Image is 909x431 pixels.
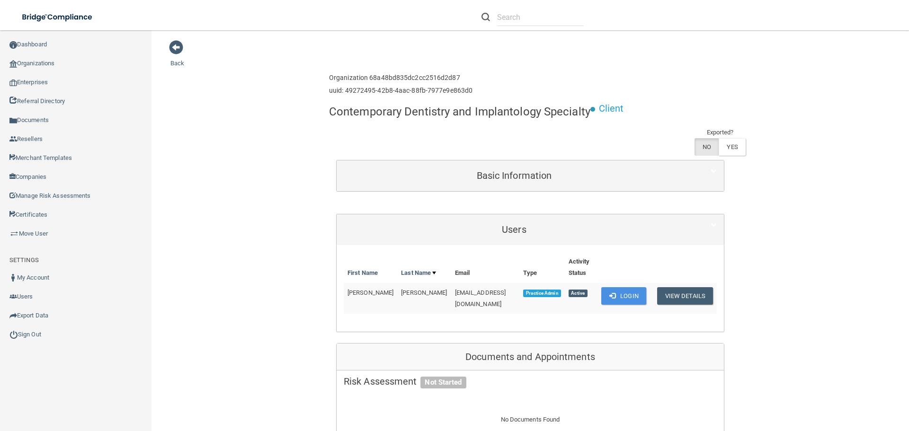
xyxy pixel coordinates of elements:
span: Active [569,290,588,297]
label: SETTINGS [9,255,39,266]
h6: uuid: 49272495-42b8-4aac-88fb-7977e9e863d0 [329,87,472,94]
h6: Organization 68a48bd835dc2cc2516d2d87 [329,74,472,81]
img: ic-search.3b580494.png [481,13,490,21]
img: ic_dashboard_dark.d01f4a41.png [9,41,17,49]
a: Last Name [401,267,436,279]
th: Type [519,252,564,283]
a: First Name [348,267,378,279]
a: Users [344,219,717,240]
label: YES [719,138,745,156]
p: Client [599,100,624,117]
span: Practice Admin [523,290,561,297]
span: [EMAIL_ADDRESS][DOMAIN_NAME] [455,289,506,308]
div: Documents and Appointments [337,343,724,371]
img: icon-documents.8dae5593.png [9,117,17,124]
a: Basic Information [344,165,717,186]
th: Email [451,252,520,283]
input: Search [497,9,584,26]
button: View Details [657,287,713,305]
button: Login [601,287,646,305]
img: ic_power_dark.7ecde6b1.png [9,330,18,339]
span: [PERSON_NAME] [348,289,393,296]
h5: Risk Assessment [344,376,717,387]
iframe: Drift Widget Chat Controller [745,364,898,402]
img: icon-export.b9366987.png [9,312,17,319]
h4: Contemporary Dentistry and Implantology Specialty [329,106,590,118]
img: ic_user_dark.df1a06c3.png [9,274,17,281]
span: Not Started [420,377,466,389]
img: bridge_compliance_login_screen.278c3ca4.svg [14,8,101,27]
img: icon-users.e205127d.png [9,293,17,300]
img: briefcase.64adab9b.png [9,229,19,238]
img: organization-icon.f8decf85.png [9,60,17,68]
img: enterprise.0d942306.png [9,79,17,86]
h5: Basic Information [344,170,685,181]
a: Back [170,48,184,67]
span: [PERSON_NAME] [401,289,447,296]
h5: Users [344,224,685,235]
th: Activity Status [565,252,598,283]
img: ic_reseller.de258add.png [9,135,17,143]
label: NO [695,138,719,156]
td: Exported? [695,127,746,138]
